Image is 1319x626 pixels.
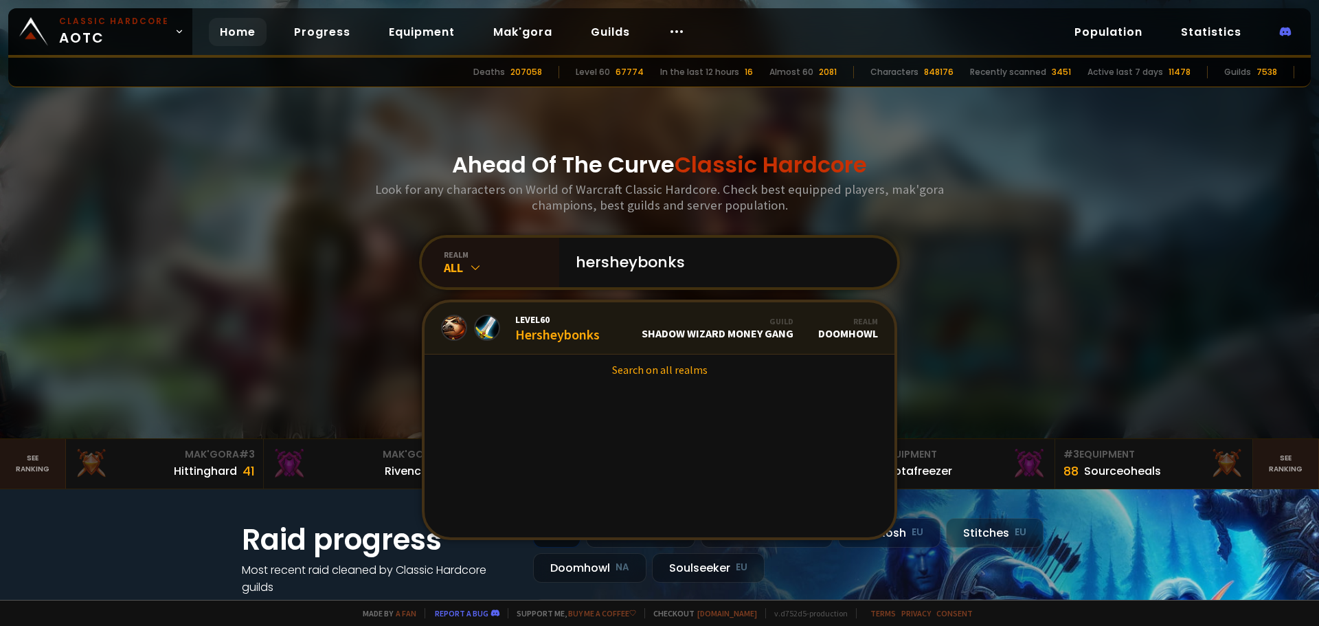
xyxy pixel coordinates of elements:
[1015,526,1026,539] small: EU
[510,66,542,78] div: 207058
[970,66,1046,78] div: Recently scanned
[59,15,169,48] span: AOTC
[924,66,954,78] div: 848176
[568,608,636,618] a: Buy me a coffee
[616,66,644,78] div: 67774
[946,518,1044,548] div: Stitches
[378,18,466,46] a: Equipment
[818,316,878,340] div: Doomhowl
[242,561,517,596] h4: Most recent raid cleaned by Classic Hardcore guilds
[59,15,169,27] small: Classic Hardcore
[209,18,267,46] a: Home
[580,18,641,46] a: Guilds
[435,608,488,618] a: Report a bug
[765,608,848,618] span: v. d752d5 - production
[567,238,881,287] input: Search a character...
[936,608,973,618] a: Consent
[642,316,793,340] div: Shadow Wizard Money Gang
[482,18,563,46] a: Mak'gora
[1063,447,1244,462] div: Equipment
[242,596,331,612] a: See all progress
[174,462,237,480] div: Hittinghard
[857,439,1055,489] a: #2Equipment88Notafreezer
[425,302,894,355] a: Level60HersheybonksGuildShadow Wizard Money GangRealmDoomhowl
[74,447,255,462] div: Mak'Gora
[264,439,462,489] a: Mak'Gora#2Rivench100
[425,355,894,385] a: Search on all realms
[736,561,747,574] small: EU
[870,66,918,78] div: Characters
[870,608,896,618] a: Terms
[1253,439,1319,489] a: Seeranking
[396,608,416,618] a: a fan
[1063,18,1153,46] a: Population
[838,518,940,548] div: Nek'Rosh
[533,553,646,583] div: Doomhowl
[1256,66,1277,78] div: 7538
[385,462,428,480] div: Rivench
[652,553,765,583] div: Soulseeker
[642,316,793,326] div: Guild
[912,526,923,539] small: EU
[283,18,361,46] a: Progress
[243,462,255,480] div: 41
[644,608,757,618] span: Checkout
[576,66,610,78] div: Level 60
[1063,447,1079,461] span: # 3
[1084,462,1161,480] div: Sourceoheals
[901,608,931,618] a: Privacy
[508,608,636,618] span: Support me,
[473,66,505,78] div: Deaths
[866,447,1046,462] div: Equipment
[370,181,949,213] h3: Look for any characters on World of Warcraft Classic Hardcore. Check best equipped players, mak'g...
[1052,66,1071,78] div: 3451
[452,148,867,181] h1: Ahead Of The Curve
[242,518,517,561] h1: Raid progress
[66,439,264,489] a: Mak'Gora#3Hittinghard41
[515,313,600,343] div: Hersheybonks
[675,149,867,180] span: Classic Hardcore
[745,66,753,78] div: 16
[1169,66,1191,78] div: 11478
[769,66,813,78] div: Almost 60
[1063,462,1079,480] div: 88
[660,66,739,78] div: In the last 12 hours
[818,316,878,326] div: Realm
[444,260,559,276] div: All
[515,313,600,326] span: Level 60
[1170,18,1252,46] a: Statistics
[8,8,192,55] a: Classic HardcoreAOTC
[239,447,255,461] span: # 3
[616,561,629,574] small: NA
[354,608,416,618] span: Made by
[697,608,757,618] a: [DOMAIN_NAME]
[819,66,837,78] div: 2081
[272,447,453,462] div: Mak'Gora
[1087,66,1163,78] div: Active last 7 days
[1224,66,1251,78] div: Guilds
[1055,439,1253,489] a: #3Equipment88Sourceoheals
[886,462,952,480] div: Notafreezer
[444,249,559,260] div: realm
